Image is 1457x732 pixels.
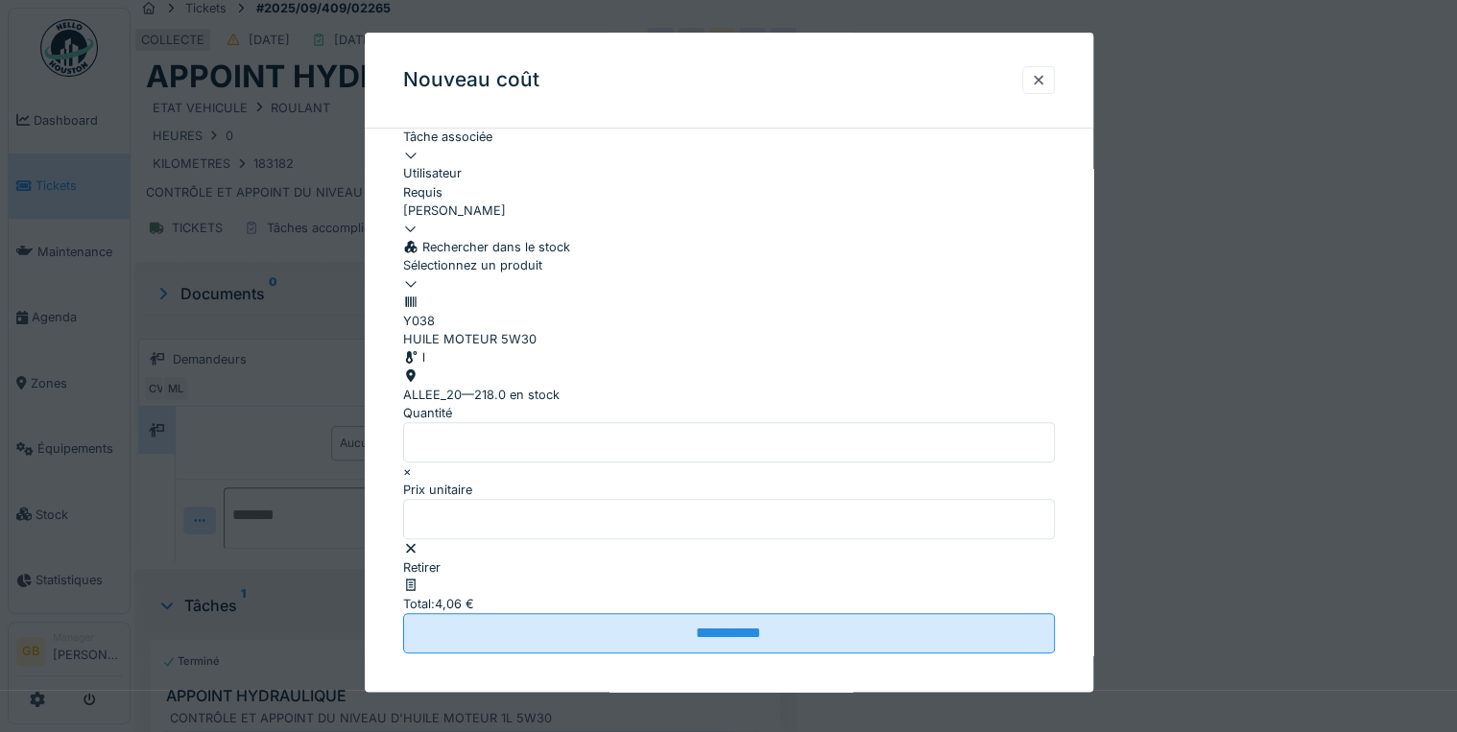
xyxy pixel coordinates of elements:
div: Y038 [403,312,1055,330]
div: Rechercher dans le stock [403,238,1055,256]
div: Retirer [403,540,1055,577]
div: [PERSON_NAME] [403,201,1055,220]
label: Utilisateur [403,165,462,183]
label: Prix unitaire [403,481,472,499]
h3: Nouveau coût [403,68,539,92]
div: HUILE MOTEUR 5W30 [403,330,1055,348]
label: Quantité [403,404,452,422]
div: ALLEE_20 — 218.0 en stock [403,386,1055,404]
div: Total : 4,06 € [403,595,1055,613]
div: l [403,349,1055,367]
div: × [403,462,1055,481]
label: Tâche associée [403,128,492,146]
div: Requis [403,183,1055,201]
label: Sélectionnez un produit [403,257,542,275]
